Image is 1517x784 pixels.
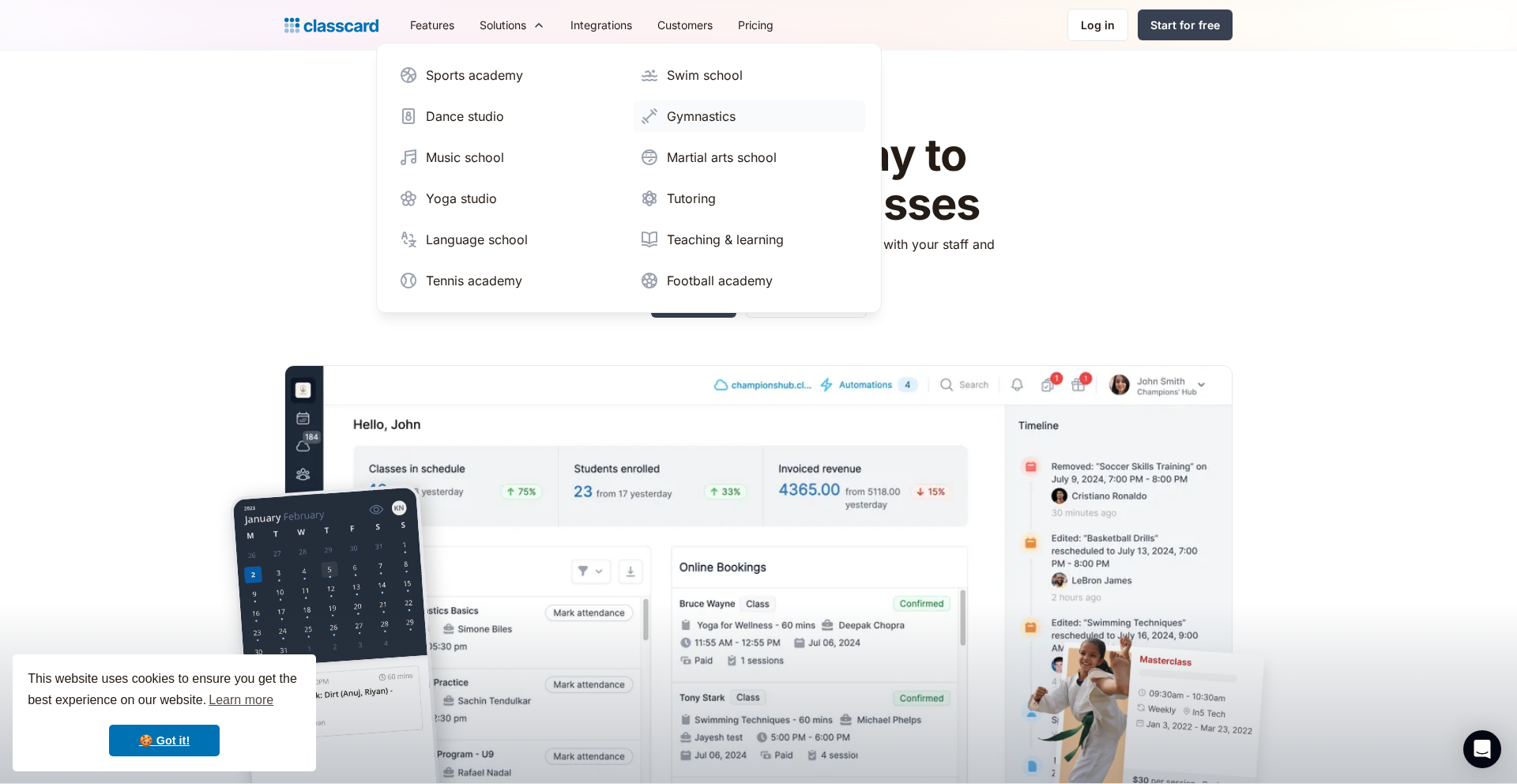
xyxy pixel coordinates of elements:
div: cookieconsent [13,654,316,771]
a: Tutoring [634,183,865,214]
a: Martial arts school [634,141,865,173]
a: Football academy [634,265,865,296]
a: Swim school [634,59,865,91]
div: Yoga studio [426,189,497,208]
a: Logo [284,14,378,36]
a: Tennis academy [393,265,624,296]
div: Tutoring [667,189,716,208]
a: Sports academy [393,59,624,91]
a: Language school [393,224,624,255]
a: Dance studio [393,100,624,132]
a: dismiss cookie message [109,725,220,756]
div: Swim school [667,66,743,85]
div: Dance studio [426,107,504,126]
div: Music school [426,148,504,167]
div: Teaching & learning [667,230,784,249]
a: Music school [393,141,624,173]
a: Start for free [1138,9,1233,40]
a: Yoga studio [393,183,624,214]
div: Tennis academy [426,271,522,290]
a: Pricing [725,7,786,43]
a: Teaching & learning [634,224,865,255]
div: Start for free [1150,17,1220,33]
div: Solutions [480,17,526,33]
div: Solutions [467,7,558,43]
a: Gymnastics [634,100,865,132]
span: This website uses cookies to ensure you get the best experience on our website. [28,669,301,712]
div: Football academy [667,271,773,290]
div: Log in [1081,17,1115,33]
div: Sports academy [426,66,523,85]
a: Customers [645,7,725,43]
div: Language school [426,230,528,249]
div: Martial arts school [667,148,777,167]
div: Gymnastics [667,107,736,126]
a: Integrations [558,7,645,43]
nav: Solutions [376,43,882,313]
a: Features [397,7,467,43]
a: Log in [1067,9,1128,41]
a: learn more about cookies [206,688,276,712]
div: Open Intercom Messenger [1463,730,1501,768]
